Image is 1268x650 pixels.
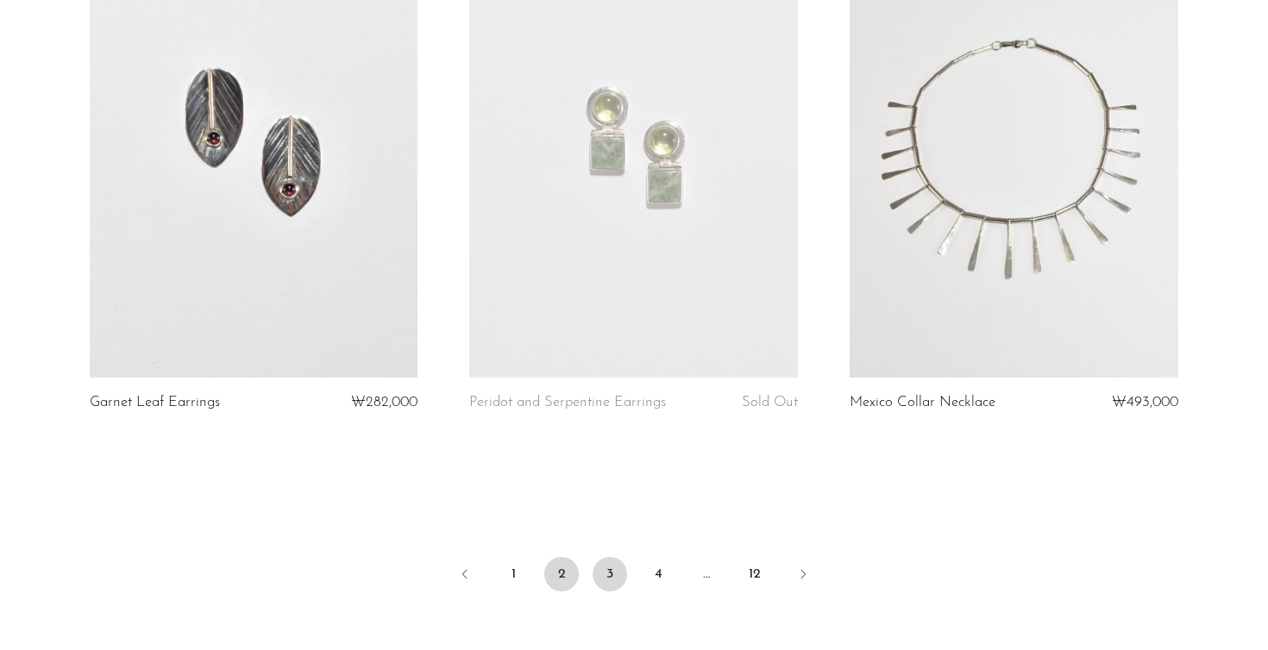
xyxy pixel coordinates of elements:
[544,557,579,591] span: 2
[742,395,798,409] span: Sold Out
[351,395,417,409] span: ₩282,000
[593,557,627,591] a: 3
[689,557,724,591] span: …
[90,395,220,410] a: Garnet Leaf Earrings
[786,557,820,595] a: Next
[448,557,482,595] a: Previous
[469,395,666,410] a: Peridot and Serpentine Earrings
[496,557,530,591] a: 1
[641,557,675,591] a: 4
[1112,395,1178,409] span: ₩493,000
[850,395,995,410] a: Mexico Collar Necklace
[738,557,772,591] a: 12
